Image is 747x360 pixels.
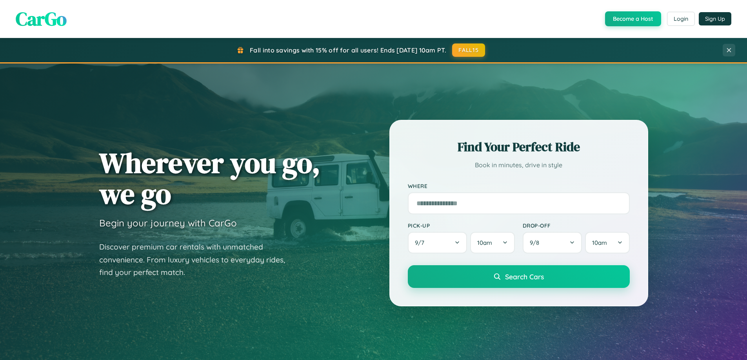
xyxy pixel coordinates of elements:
[452,43,485,57] button: FALL15
[16,6,67,32] span: CarGo
[477,239,492,246] span: 10am
[408,232,467,253] button: 9/7
[415,239,428,246] span: 9 / 7
[408,159,630,171] p: Book in minutes, drive in style
[605,11,661,26] button: Become a Host
[585,232,629,253] button: 10am
[408,183,630,189] label: Where
[408,265,630,288] button: Search Cars
[99,217,237,229] h3: Begin your journey with CarGo
[99,147,320,209] h1: Wherever you go, we go
[505,272,544,281] span: Search Cars
[699,12,731,25] button: Sign Up
[99,241,295,279] p: Discover premium car rentals with unmatched convenience. From luxury vehicles to everyday rides, ...
[408,138,630,156] h2: Find Your Perfect Ride
[250,46,446,54] span: Fall into savings with 15% off for all users! Ends [DATE] 10am PT.
[667,12,695,26] button: Login
[523,222,630,229] label: Drop-off
[592,239,607,246] span: 10am
[408,222,515,229] label: Pick-up
[523,232,582,253] button: 9/8
[470,232,514,253] button: 10am
[530,239,543,246] span: 9 / 8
